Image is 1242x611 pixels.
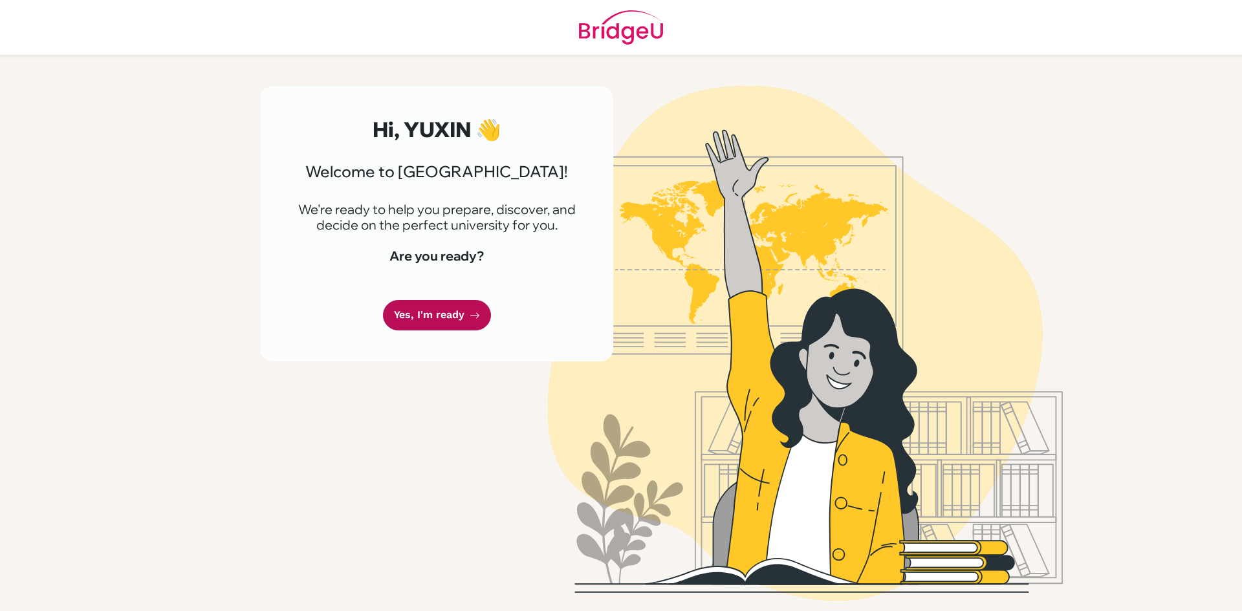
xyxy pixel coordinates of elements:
h2: Hi, YUXIN 👋 [291,117,582,142]
h3: Welcome to [GEOGRAPHIC_DATA]! [291,162,582,181]
h4: Are you ready? [291,248,582,264]
a: Yes, I'm ready [383,300,491,330]
img: Welcome to Bridge U [437,86,1174,601]
p: We're ready to help you prepare, discover, and decide on the perfect university for you. [291,202,582,233]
